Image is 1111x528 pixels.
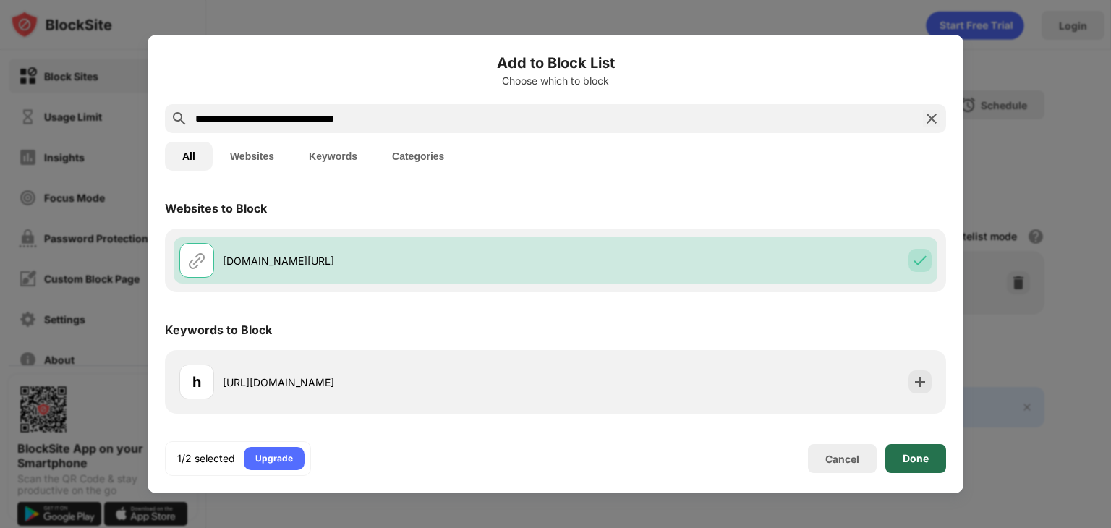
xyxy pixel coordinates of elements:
button: Categories [375,142,461,171]
img: url.svg [188,252,205,269]
div: Cancel [825,453,859,465]
img: search-close [923,110,940,127]
div: Keywords to Block [165,323,272,337]
div: Choose which to block [165,75,946,87]
div: Websites to Block [165,201,267,216]
h6: Add to Block List [165,52,946,74]
div: [DOMAIN_NAME][URL] [223,253,555,268]
div: [URL][DOMAIN_NAME] [223,375,555,390]
div: h [192,371,201,393]
div: Upgrade [255,451,293,466]
button: All [165,142,213,171]
button: Keywords [291,142,375,171]
button: Websites [213,142,291,171]
div: Done [903,453,929,464]
img: search.svg [171,110,188,127]
div: 1/2 selected [177,451,235,466]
